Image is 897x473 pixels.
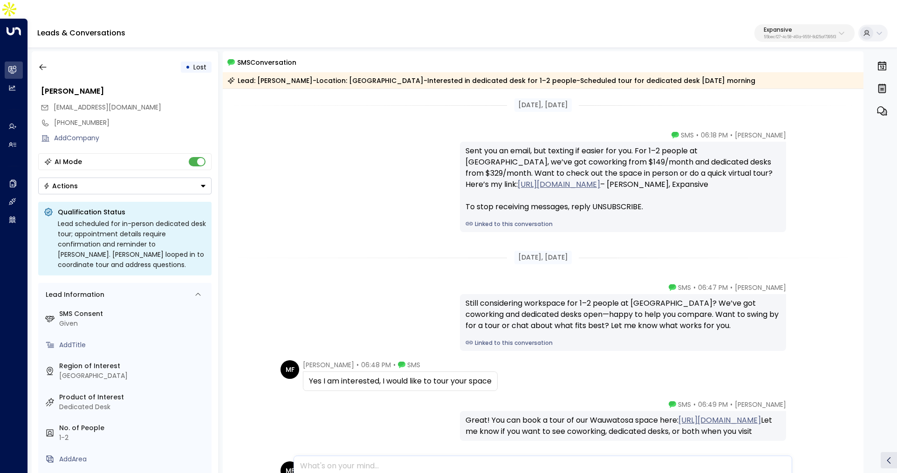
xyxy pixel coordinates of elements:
[58,219,206,270] div: Lead scheduled for in-person dedicated desk tour; appointment details require confirmation and re...
[59,454,208,464] div: AddArea
[693,400,696,409] span: •
[730,130,733,140] span: •
[281,360,299,379] div: MF
[696,130,698,140] span: •
[309,376,492,387] div: Yes I am interested, I would like to tour your space
[466,415,781,437] div: Great! You can book a tour of our Wauwatosa space here: Let me know if you want to see coworking,...
[735,283,786,292] span: [PERSON_NAME]
[37,27,125,38] a: Leads & Conversations
[790,400,808,418] img: 11_headshot.jpg
[59,319,208,329] div: Given
[701,130,728,140] span: 06:18 PM
[38,178,212,194] button: Actions
[466,220,781,228] a: Linked to this conversation
[59,371,208,381] div: [GEOGRAPHIC_DATA]
[754,24,855,42] button: Expansive55becf27-4c58-461a-955f-8d25af7395f3
[764,27,836,33] p: Expansive
[54,118,212,128] div: [PHONE_NUMBER]
[407,360,420,370] span: SMS
[59,361,208,371] label: Region of Interest
[361,360,391,370] span: 06:48 PM
[790,130,808,149] img: 11_headshot.jpg
[59,433,208,443] div: 1-2
[356,360,359,370] span: •
[730,283,733,292] span: •
[43,182,78,190] div: Actions
[764,35,836,39] p: 55becf27-4c58-461a-955f-8d25af7395f3
[730,400,733,409] span: •
[735,130,786,140] span: [PERSON_NAME]
[514,251,572,264] div: [DATE], [DATE]
[678,400,691,409] span: SMS
[303,360,354,370] span: [PERSON_NAME]
[678,415,761,426] a: [URL][DOMAIN_NAME]
[227,76,755,85] div: Lead: [PERSON_NAME]-Location: [GEOGRAPHIC_DATA]-Interested in dedicated desk for 1–2 people-Sched...
[54,103,161,112] span: [EMAIL_ADDRESS][DOMAIN_NAME]
[393,360,396,370] span: •
[466,298,781,331] div: Still considering workspace for 1–2 people at [GEOGRAPHIC_DATA]? We’ve got coworking and dedicate...
[681,130,694,140] span: SMS
[55,157,82,166] div: AI Mode
[58,207,206,217] p: Qualification Status
[54,103,161,112] span: thetosasagehouse@gmail.com
[514,98,572,112] div: [DATE], [DATE]
[790,283,808,302] img: 11_headshot.jpg
[59,402,208,412] div: Dedicated Desk
[698,283,728,292] span: 06:47 PM
[678,283,691,292] span: SMS
[185,59,190,75] div: •
[466,145,781,213] div: Sent you an email, but texting if easier for you. For 1–2 people at [GEOGRAPHIC_DATA], we’ve got ...
[59,340,208,350] div: AddTitle
[42,290,104,300] div: Lead Information
[54,133,212,143] div: AddCompany
[59,309,208,319] label: SMS Consent
[735,400,786,409] span: [PERSON_NAME]
[59,392,208,402] label: Product of Interest
[466,339,781,347] a: Linked to this conversation
[237,57,296,68] span: SMS Conversation
[41,86,212,97] div: [PERSON_NAME]
[59,423,208,433] label: No. of People
[518,179,600,190] a: [URL][DOMAIN_NAME]
[38,178,212,194] div: Button group with a nested menu
[693,283,696,292] span: •
[698,400,728,409] span: 06:49 PM
[193,62,206,72] span: Lost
